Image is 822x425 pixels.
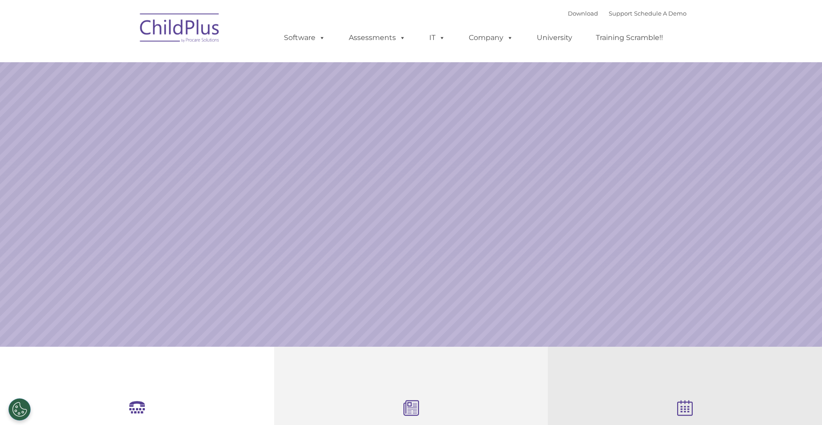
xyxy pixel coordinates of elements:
[275,29,334,47] a: Software
[420,29,454,47] a: IT
[568,10,598,17] a: Download
[634,10,686,17] a: Schedule A Demo
[609,10,632,17] a: Support
[568,10,686,17] font: |
[136,7,224,52] img: ChildPlus by Procare Solutions
[8,398,31,421] button: Cookies Settings
[528,29,581,47] a: University
[587,29,672,47] a: Training Scramble!!
[340,29,415,47] a: Assessments
[460,29,522,47] a: Company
